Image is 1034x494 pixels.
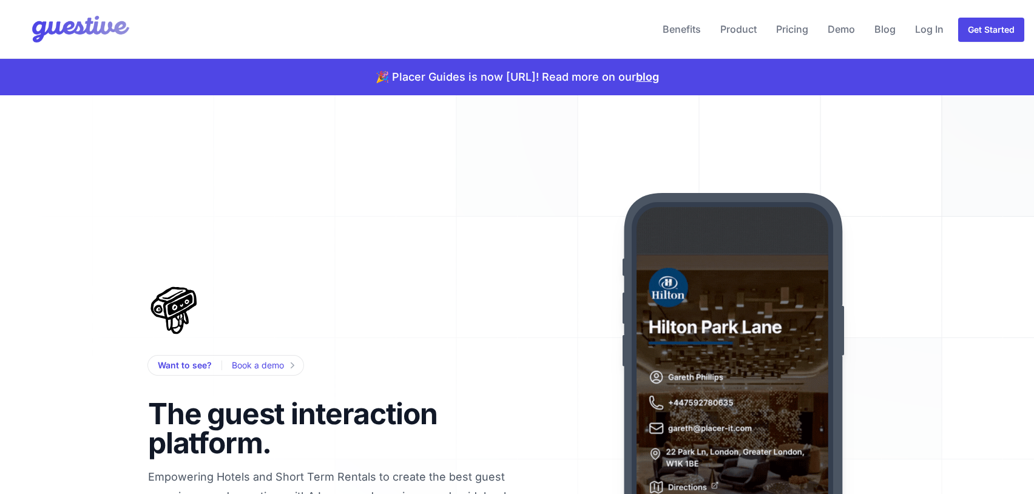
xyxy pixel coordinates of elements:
a: Product [715,15,762,44]
a: Blog [870,15,901,44]
a: blog [636,70,659,83]
a: Get Started [958,18,1024,42]
a: Log In [910,15,948,44]
h1: The guest interaction platform. [148,399,459,458]
a: Benefits [658,15,706,44]
p: 🎉 Placer Guides is now [URL]! Read more on our [376,69,659,86]
a: Book a demo [232,358,294,373]
a: Pricing [771,15,813,44]
a: Demo [823,15,860,44]
img: Your Company [10,5,132,53]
